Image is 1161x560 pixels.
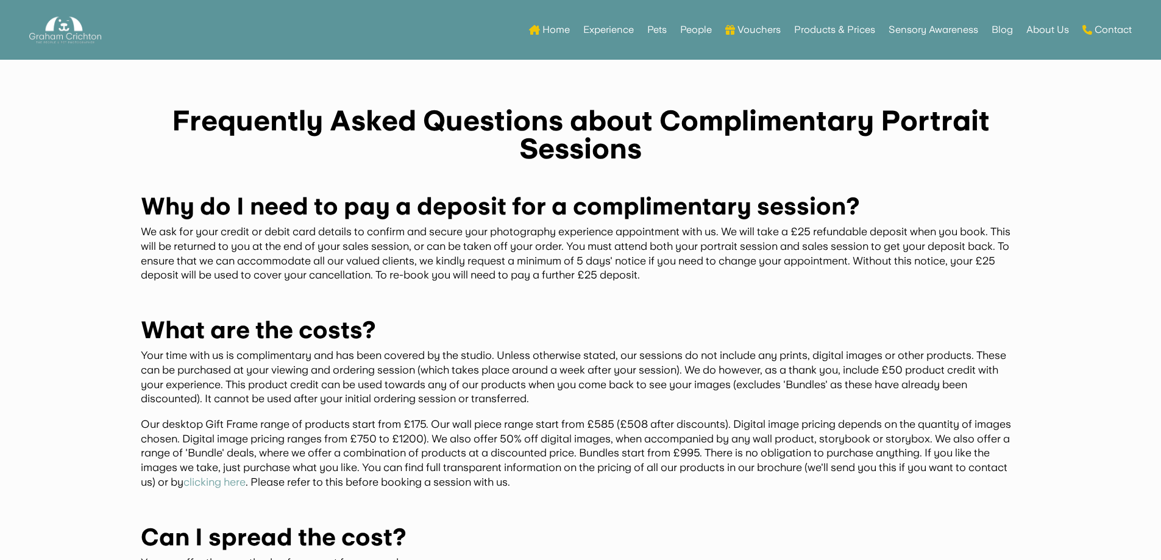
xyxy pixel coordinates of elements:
h2: Why do I need to pay a deposit for a complimentary session? [141,194,1021,224]
a: About Us [1026,6,1069,54]
a: Pets [647,6,667,54]
a: Contact [1082,6,1132,54]
a: Experience [583,6,634,54]
p: Our desktop Gift Frame range of products start from £175. Our wall piece range start from £585 (£... [141,417,1021,500]
a: Blog [992,6,1013,54]
h2: What are the costs? [141,318,1021,348]
a: Vouchers [725,6,781,54]
a: People [680,6,712,54]
p: We ask for your credit or debit card details to confirm and secure your photography experience ap... [141,224,1021,293]
p: Your time with us is complimentary and has been covered by the studio. Unless otherwise stated, o... [141,348,1021,417]
h2: Can I spread the cost? [141,525,1021,555]
h1: Frequently Asked Questions about Complimentary Portrait Sessions [141,107,1021,169]
a: Home [529,6,570,54]
a: clicking here [183,475,246,488]
img: Graham Crichton Photography Logo [29,13,101,47]
a: Sensory Awareness [889,6,978,54]
a: Products & Prices [794,6,875,54]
